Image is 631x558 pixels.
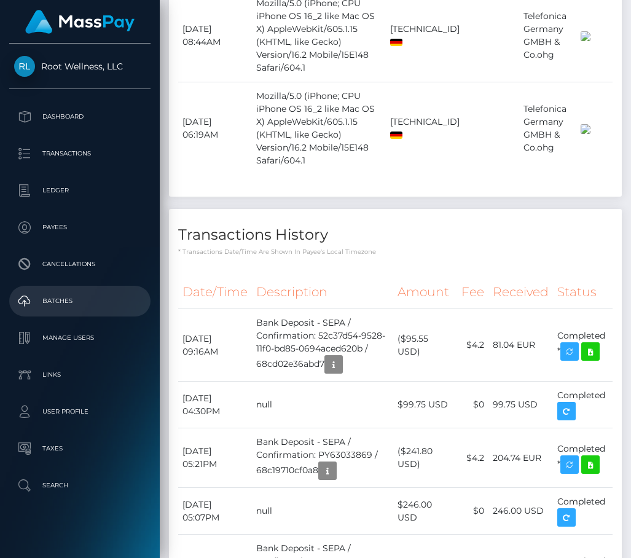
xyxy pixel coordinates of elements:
th: Amount [393,275,454,309]
th: Status [553,275,613,309]
td: [TECHNICAL_ID] [386,82,464,175]
td: 99.75 USD [488,382,553,428]
span: Root Wellness, LLC [9,61,151,72]
td: ($241.80 USD) [393,428,454,488]
td: [DATE] 09:16AM [178,309,252,382]
td: [DATE] 05:07PM [178,488,252,535]
h4: Transactions History [178,224,613,246]
td: [DATE] 04:30PM [178,382,252,428]
td: $4.2 [454,428,488,488]
td: null [252,488,393,535]
td: $4.2 [454,309,488,382]
a: Transactions [9,138,151,169]
td: 81.04 EUR [488,309,553,382]
td: null [252,382,393,428]
p: Search [14,476,146,495]
img: 200x100 [581,31,590,41]
td: [DATE] 05:21PM [178,428,252,488]
td: $99.75 USD [393,382,454,428]
p: Taxes [14,439,146,458]
img: Root Wellness, LLC [14,56,35,77]
p: Transactions [14,144,146,163]
td: Completed [553,488,613,535]
th: Fee [454,275,488,309]
a: Payees [9,212,151,243]
p: Ledger [14,181,146,200]
td: 204.74 EUR [488,428,553,488]
td: Completed * [553,428,613,488]
img: de.png [390,39,402,46]
p: User Profile [14,403,146,421]
p: Links [14,366,146,384]
p: * Transactions date/time are shown in payee's local timezone [178,247,613,256]
td: Completed * [553,309,613,382]
a: User Profile [9,396,151,427]
th: Description [252,275,393,309]
th: Date/Time [178,275,252,309]
a: Dashboard [9,101,151,132]
td: [DATE] 06:19AM [178,82,252,175]
p: Dashboard [14,108,146,126]
td: $0 [454,382,488,428]
td: Completed [553,382,613,428]
p: Batches [14,292,146,310]
td: Telefonica Germany GMBH & Co.ohg [519,82,576,175]
img: de.png [390,132,402,139]
td: 246.00 USD [488,488,553,535]
td: Bank Deposit - SEPA / Confirmation: PY63033869 / 68c19710cf0a8 [252,428,393,488]
td: $246.00 USD [393,488,454,535]
a: Ledger [9,175,151,206]
a: Manage Users [9,323,151,353]
td: ($95.55 USD) [393,309,454,382]
td: Bank Deposit - SEPA / Confirmation: 52c37d54-9528-11f0-bd85-0694aced620b / 68cd02e36abd7 [252,309,393,382]
a: Search [9,470,151,501]
a: Taxes [9,433,151,464]
p: Payees [14,218,146,237]
a: Cancellations [9,249,151,280]
td: $0 [454,488,488,535]
p: Cancellations [14,255,146,273]
a: Batches [9,286,151,316]
img: MassPay Logo [25,10,135,34]
img: 200x100 [581,124,590,134]
td: Mozilla/5.0 (iPhone; CPU iPhone OS 16_2 like Mac OS X) AppleWebKit/605.1.15 (KHTML, like Gecko) V... [252,82,385,175]
p: Manage Users [14,329,146,347]
a: Links [9,360,151,390]
th: Received [488,275,553,309]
